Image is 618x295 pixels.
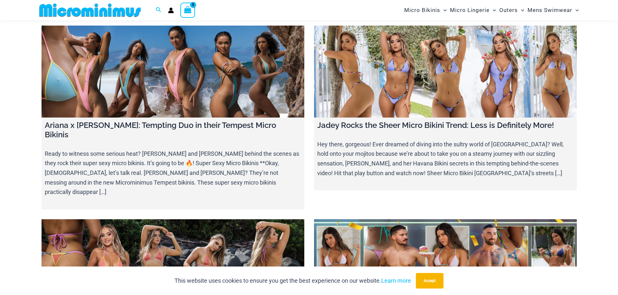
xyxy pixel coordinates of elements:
img: MM SHOP LOGO FLAT [37,3,143,17]
a: Account icon link [168,7,174,13]
span: Outers [499,2,518,18]
a: View Shopping Cart, empty [180,3,195,17]
a: Jadey Rocks the Sheer Micro Bikini Trend: Less is Definitely More! [314,26,577,118]
a: Learn more [381,277,411,284]
span: Menu Toggle [572,2,579,18]
span: Micro Bikinis [404,2,440,18]
a: Search icon link [156,6,162,14]
span: Menu Toggle [490,2,496,18]
a: Micro LingerieMenu ToggleMenu Toggle [448,2,498,18]
span: Menu Toggle [440,2,447,18]
h4: Ariana x [PERSON_NAME]: Tempting Duo in their Tempest Micro Bikinis [45,121,301,140]
a: Micro BikinisMenu ToggleMenu Toggle [403,2,448,18]
p: Ready to witness some serious heat? [PERSON_NAME] and [PERSON_NAME] behind the scenes as they roc... [45,149,301,197]
p: This website uses cookies to ensure you get the best experience on our website. [175,276,411,286]
a: OutersMenu ToggleMenu Toggle [498,2,526,18]
span: Micro Lingerie [450,2,490,18]
nav: Site Navigation [402,1,582,19]
a: Ariana x Mel: Tempting Duo in their Tempest Micro Bikinis [42,26,304,118]
p: Hey there, gorgeous! Ever dreamed of diving into the sultry world of [GEOGRAPHIC_DATA]? Well, hol... [317,140,574,178]
span: Menu Toggle [518,2,524,18]
h4: Jadey Rocks the Sheer Micro Bikini Trend: Less is Definitely More! [317,121,574,130]
button: Accept [416,273,443,289]
span: Mens Swimwear [527,2,572,18]
a: Mens SwimwearMenu ToggleMenu Toggle [526,2,580,18]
